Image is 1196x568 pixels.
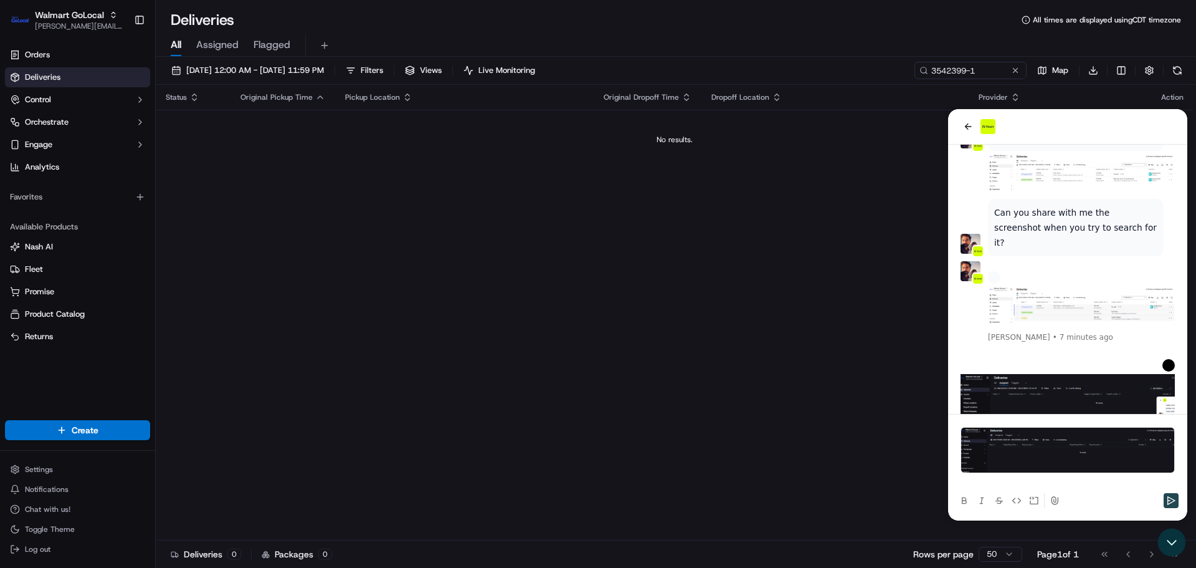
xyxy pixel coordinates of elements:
img: Walmart GoLocal [10,10,30,30]
span: Create [72,424,98,436]
button: Walmart GoLocalWalmart GoLocal[PERSON_NAME][EMAIL_ADDRESS][DOMAIN_NAME] [5,5,129,35]
div: Page 1 of 1 [1037,548,1079,561]
span: Log out [25,544,50,554]
div: No results. [161,135,1189,145]
span: Filters [361,65,383,76]
button: Engage [5,135,150,155]
button: Log out [5,541,150,558]
button: Product Catalog [5,304,150,324]
button: Chat with us! [5,501,150,518]
a: Fleet [10,264,145,275]
a: Nash AI [10,241,145,253]
button: Live Monitoring [458,62,541,79]
span: Chat with us! [25,504,70,514]
button: Promise [5,282,150,302]
span: [DATE] 12:00 AM - [DATE] 11:59 PM [186,65,324,76]
a: Analytics [5,157,150,177]
p: Rows per page [913,548,974,561]
span: Pickup Location [345,92,400,102]
button: Toggle Theme [5,521,150,538]
div: Deliveries [171,548,241,561]
iframe: Customer support window [948,109,1187,521]
span: Provider [979,92,1008,102]
div: Action [1161,92,1184,102]
a: Deliveries [5,67,150,87]
button: Views [399,62,447,79]
button: Create [5,420,150,440]
div: 0 [318,549,332,560]
span: All [171,37,181,52]
span: Toggle Theme [25,524,75,534]
span: Fleet [25,264,43,275]
button: [DATE] 12:00 AM - [DATE] 11:59 PM [166,62,330,79]
span: Product Catalog [25,309,85,320]
span: Original Pickup Time [240,92,313,102]
span: Analytics [25,161,59,173]
button: Map [1032,62,1074,79]
div: Packages [262,548,332,561]
a: Orders [5,45,150,65]
input: Type to search [914,62,1027,79]
span: Orders [25,49,50,60]
span: Engage [25,139,52,150]
a: Returns [10,331,145,342]
span: Orchestrate [25,117,69,128]
span: Status [166,92,187,102]
a: Product Catalog [10,309,145,320]
button: Fleet [5,259,150,279]
button: Notifications [5,481,150,498]
span: Views [420,65,442,76]
button: [PERSON_NAME][EMAIL_ADDRESS][DOMAIN_NAME] [35,21,124,31]
span: Map [1052,65,1068,76]
span: Nash AI [25,241,53,253]
span: Flagged [254,37,290,52]
span: Deliveries [25,72,60,83]
button: Filters [340,62,389,79]
span: Live Monitoring [478,65,535,76]
div: Favorites [5,187,150,207]
button: Walmart GoLocal [35,9,104,21]
button: Control [5,90,150,110]
h1: Deliveries [171,10,234,30]
span: All times are displayed using CDT timezone [1033,15,1181,25]
button: Settings [5,461,150,478]
button: Refresh [1169,62,1186,79]
iframe: Open customer support [1156,527,1190,561]
span: Dropoff Location [711,92,769,102]
button: Returns [5,327,150,347]
div: Available Products [5,217,150,237]
span: Settings [25,465,53,474]
div: 0 [227,549,241,560]
span: Control [25,94,51,105]
button: Orchestrate [5,112,150,132]
a: Promise [10,286,145,297]
span: Original Dropoff Time [604,92,679,102]
span: Notifications [25,484,69,494]
button: Nash AI [5,237,150,257]
span: Promise [25,286,54,297]
span: Returns [25,331,53,342]
span: Assigned [196,37,239,52]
